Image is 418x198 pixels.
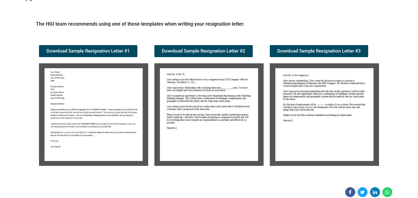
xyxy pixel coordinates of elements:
span: Download Sample Resignation Letter #2 [162,49,245,53]
a: Share on Twitter [358,187,368,197]
a: Download Sample Resignation Letter #2 [154,45,253,57]
span: Download Sample Resignation Letter #3 [277,49,361,53]
a: Download Sample Resignation Letter #1 [39,45,137,57]
h5: The HGI team recommends using one of these templates when writing your resignation letter. [36,21,382,30]
span: Download Sample Resignation Letter #1 [46,49,130,53]
a: Share on WhatsApp [382,187,392,197]
a: Share on Linkedin [370,187,380,197]
a: Share on Facebook [345,187,355,197]
a: Download Sample Resignation Letter #3 [270,45,368,57]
